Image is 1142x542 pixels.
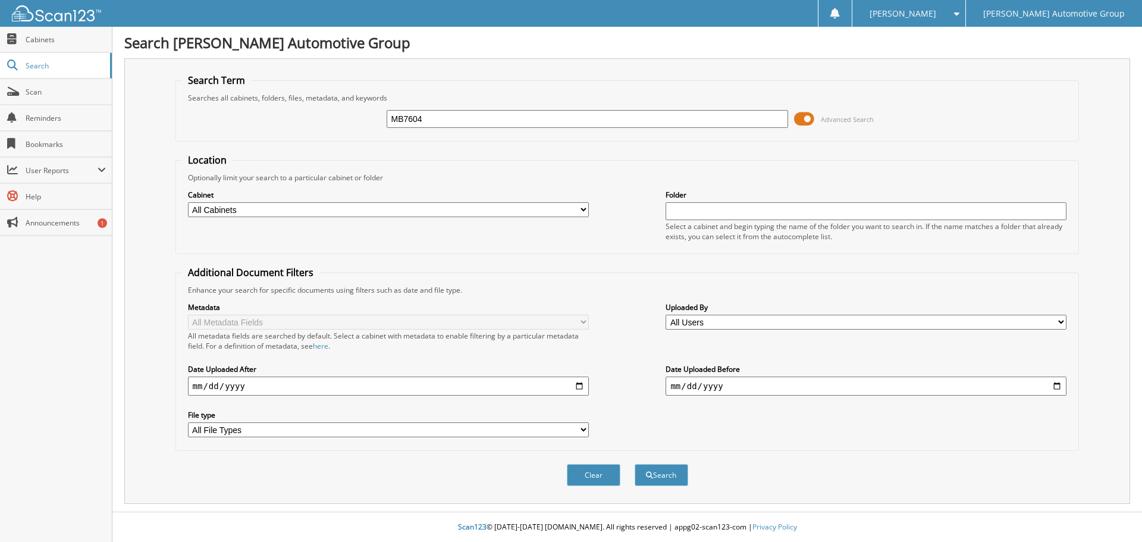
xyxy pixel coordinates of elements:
[752,522,797,532] a: Privacy Policy
[567,464,620,486] button: Clear
[26,218,106,228] span: Announcements
[124,33,1130,52] h1: Search [PERSON_NAME] Automotive Group
[26,165,98,176] span: User Reports
[26,87,106,97] span: Scan
[112,513,1142,542] div: © [DATE]-[DATE] [DOMAIN_NAME]. All rights reserved | appg02-scan123-com |
[458,522,487,532] span: Scan123
[182,173,1073,183] div: Optionally limit your search to a particular cabinet or folder
[188,302,589,312] label: Metadata
[666,377,1066,396] input: end
[188,410,589,420] label: File type
[821,115,874,124] span: Advanced Search
[98,218,107,228] div: 1
[313,341,328,351] a: here
[26,192,106,202] span: Help
[983,10,1125,17] span: [PERSON_NAME] Automotive Group
[870,10,936,17] span: [PERSON_NAME]
[26,139,106,149] span: Bookmarks
[182,285,1073,295] div: Enhance your search for specific documents using filters such as date and file type.
[188,364,589,374] label: Date Uploaded After
[666,364,1066,374] label: Date Uploaded Before
[182,93,1073,103] div: Searches all cabinets, folders, files, metadata, and keywords
[182,266,319,279] legend: Additional Document Filters
[12,5,101,21] img: scan123-logo-white.svg
[182,153,233,167] legend: Location
[188,377,589,396] input: start
[26,113,106,123] span: Reminders
[26,61,104,71] span: Search
[26,35,106,45] span: Cabinets
[666,190,1066,200] label: Folder
[666,302,1066,312] label: Uploaded By
[666,221,1066,242] div: Select a cabinet and begin typing the name of the folder you want to search in. If the name match...
[188,190,589,200] label: Cabinet
[635,464,688,486] button: Search
[188,331,589,351] div: All metadata fields are searched by default. Select a cabinet with metadata to enable filtering b...
[182,74,251,87] legend: Search Term
[1083,485,1142,542] iframe: Chat Widget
